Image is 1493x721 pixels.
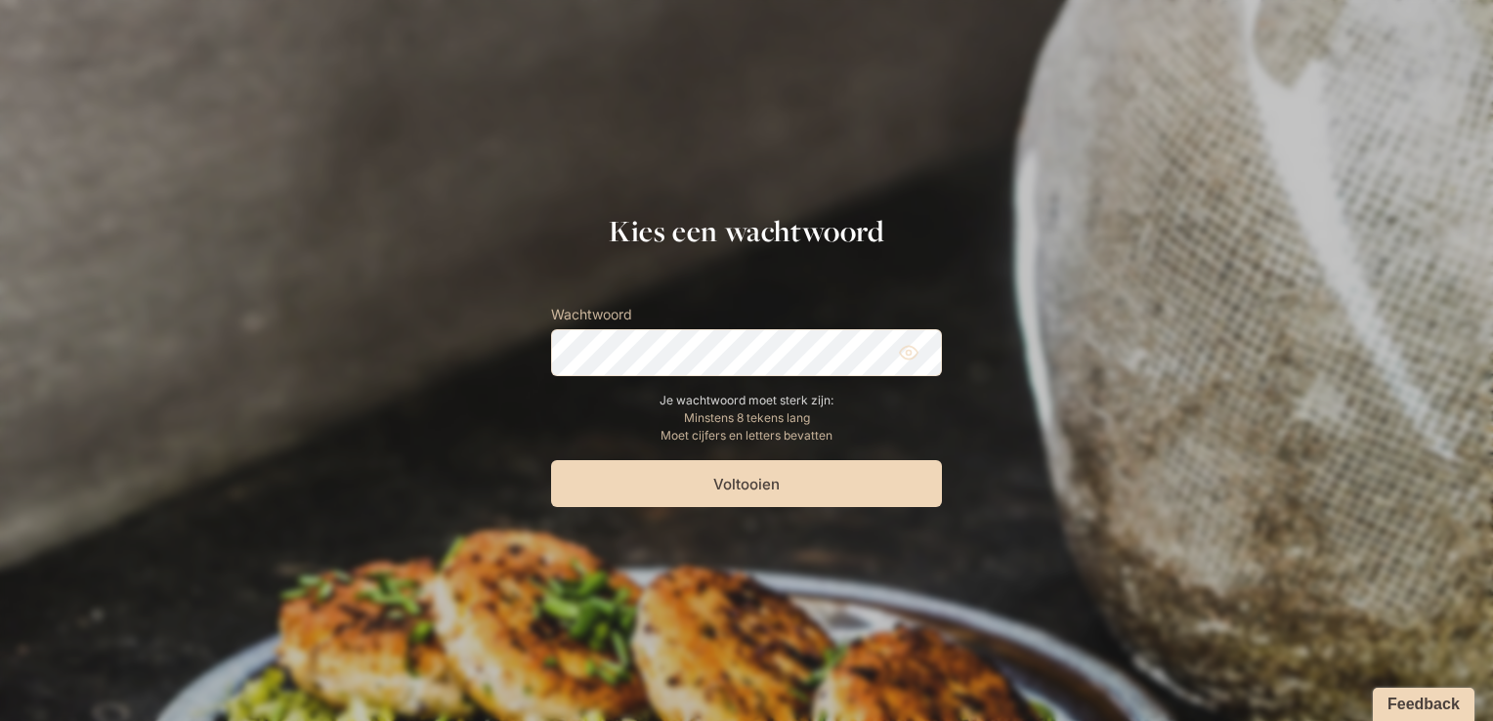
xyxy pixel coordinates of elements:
[551,409,942,427] li: Minstens 8 tekens lang
[1363,682,1478,721] iframe: Ybug feedback widget
[551,214,942,248] h1: Kies een wachtwoord
[551,303,942,325] label: Wachtwoord
[551,427,942,445] li: Moet cijfers en letters bevatten
[551,392,942,409] p: Je wachtwoord moet sterk zijn:
[551,460,942,507] button: Voltooien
